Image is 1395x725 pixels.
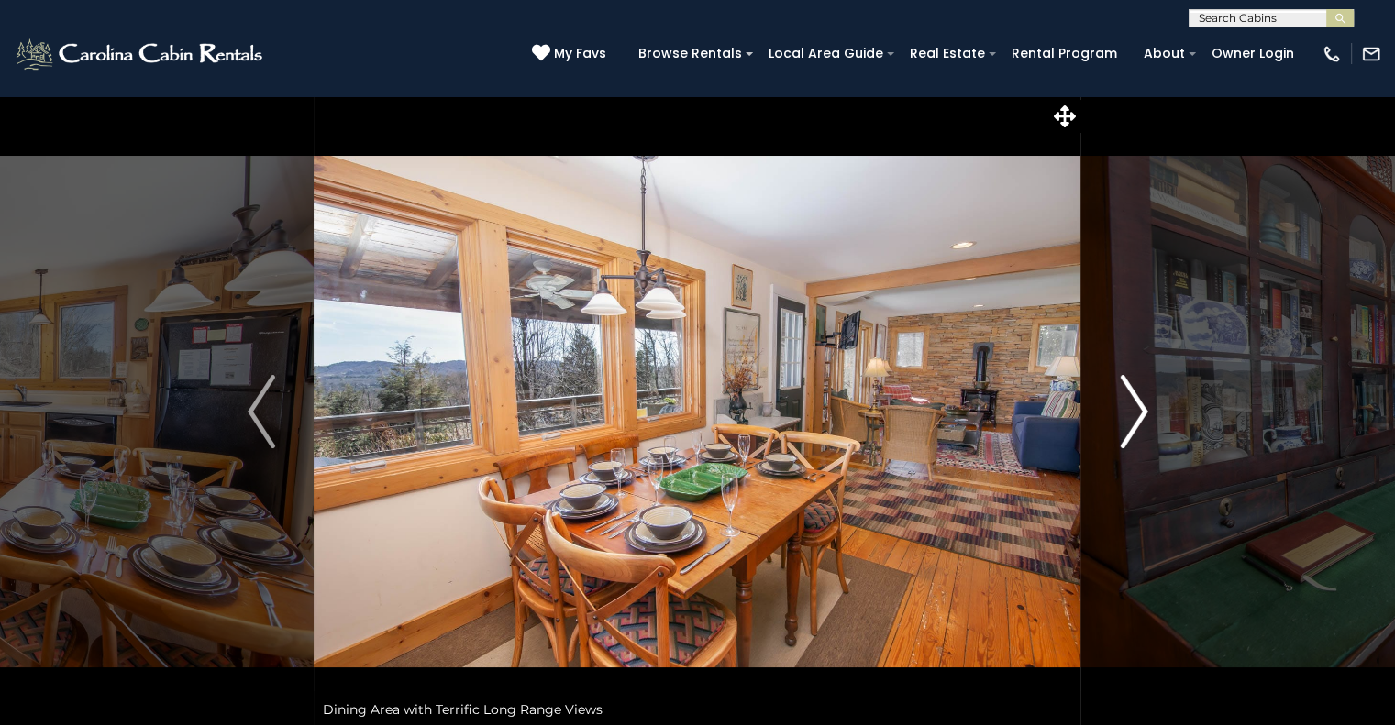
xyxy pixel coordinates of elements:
[1120,375,1147,448] img: arrow
[14,36,268,72] img: White-1-2.png
[1322,44,1342,64] img: phone-regular-white.png
[901,39,994,68] a: Real Estate
[1202,39,1303,68] a: Owner Login
[1135,39,1194,68] a: About
[1361,44,1381,64] img: mail-regular-white.png
[629,39,751,68] a: Browse Rentals
[554,44,606,63] span: My Favs
[532,44,611,64] a: My Favs
[1002,39,1126,68] a: Rental Program
[248,375,275,448] img: arrow
[759,39,892,68] a: Local Area Guide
